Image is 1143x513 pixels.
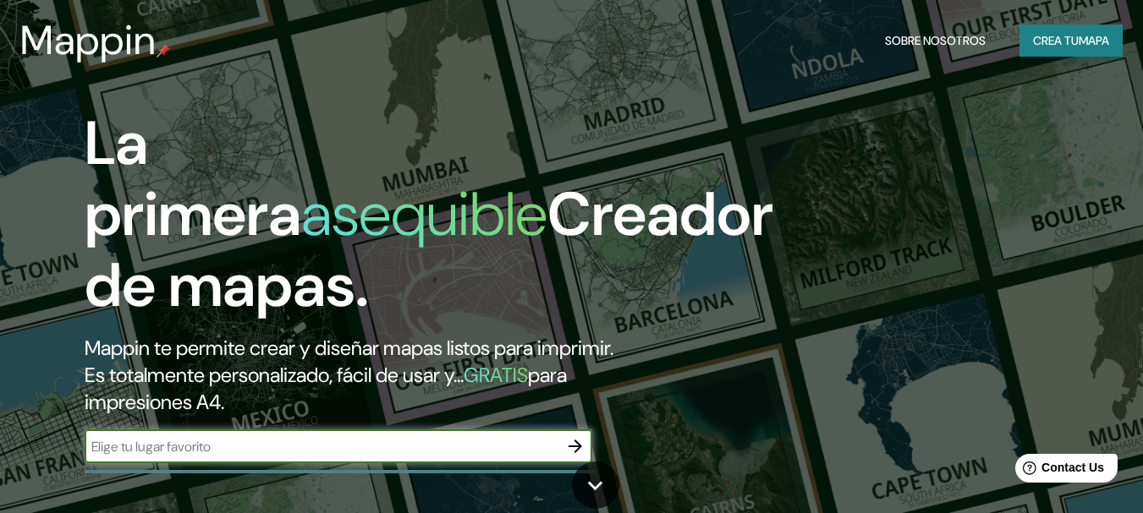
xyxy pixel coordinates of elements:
button: Sobre nosotros [878,25,992,57]
font: GRATIS [464,362,528,388]
font: Crea tu [1033,33,1079,48]
iframe: Help widget launcher [992,447,1124,494]
font: para impresiones A4. [85,362,567,415]
font: asequible [301,175,547,254]
font: Sobre nosotros [885,33,986,48]
font: La primera [85,104,301,254]
font: Creador de mapas. [85,175,773,325]
img: pin de mapeo [157,44,170,57]
font: Mappin te permite crear y diseñar mapas listos para imprimir. [85,335,613,361]
font: Mappin [20,14,157,67]
button: Crea tumapa [1019,25,1123,57]
font: Es totalmente personalizado, fácil de usar y... [85,362,464,388]
font: mapa [1079,33,1109,48]
input: Elige tu lugar favorito [85,437,558,456]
